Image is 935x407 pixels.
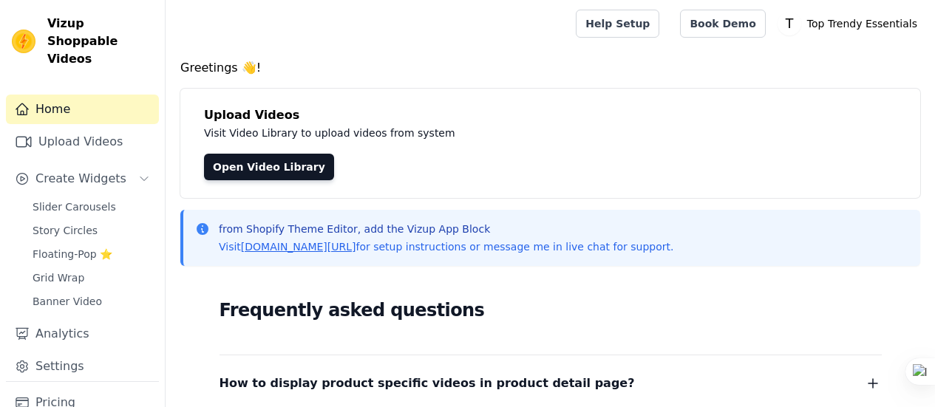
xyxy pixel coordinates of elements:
[219,239,673,254] p: Visit for setup instructions or message me in live chat for support.
[220,373,882,394] button: How to display product specific videos in product detail page?
[6,95,159,124] a: Home
[33,247,112,261] span: Floating-Pop ⭐
[47,15,153,68] span: Vizup Shoppable Videos
[220,295,882,325] h2: Frequently asked questions
[680,10,765,38] a: Book Demo
[35,170,126,188] span: Create Widgets
[6,127,159,157] a: Upload Videos
[576,10,659,38] a: Help Setup
[33,294,102,309] span: Banner Video
[204,124,866,142] p: Visit Video Library to upload videos from system
[24,291,159,312] a: Banner Video
[24,196,159,217] a: Slider Carousels
[33,223,98,238] span: Story Circles
[24,244,159,264] a: Floating-Pop ⭐
[6,352,159,381] a: Settings
[33,270,84,285] span: Grid Wrap
[6,164,159,194] button: Create Widgets
[24,220,159,241] a: Story Circles
[33,199,116,214] span: Slider Carousels
[219,222,673,236] p: from Shopify Theme Editor, add the Vizup App Block
[785,16,794,31] text: T
[220,373,635,394] span: How to display product specific videos in product detail page?
[180,59,920,77] h4: Greetings 👋!
[204,154,334,180] a: Open Video Library
[204,106,897,124] h4: Upload Videos
[778,10,923,37] button: T Top Trendy Essentials
[801,10,923,37] p: Top Trendy Essentials
[12,30,35,53] img: Vizup
[24,267,159,288] a: Grid Wrap
[6,319,159,349] a: Analytics
[241,241,356,253] a: [DOMAIN_NAME][URL]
